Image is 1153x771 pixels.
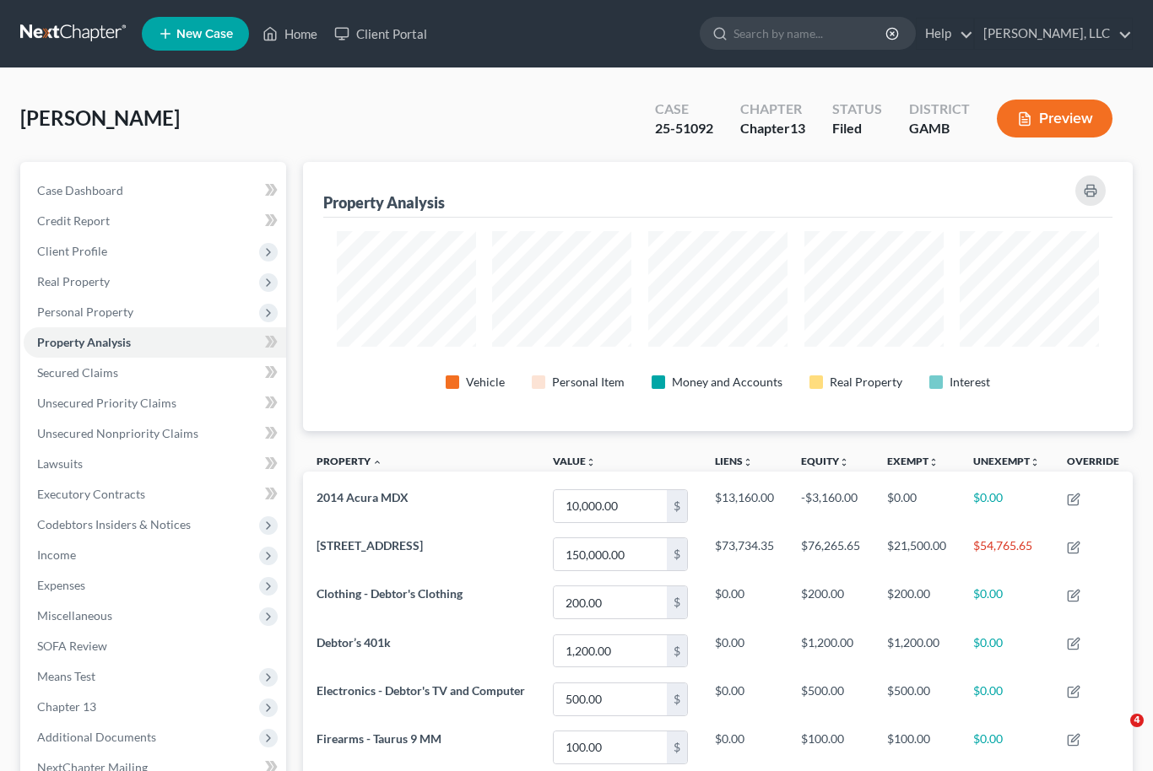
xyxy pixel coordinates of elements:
a: Case Dashboard [24,175,286,206]
td: $73,734.35 [701,531,788,579]
span: Clothing - Debtor's Clothing [317,586,463,601]
div: District [909,100,970,119]
span: Expenses [37,578,85,592]
span: 4 [1130,714,1144,727]
div: Status [832,100,882,119]
a: Lawsuits [24,449,286,479]
span: Firearms - Taurus 9 MM [317,731,441,746]
span: Codebtors Insiders & Notices [37,517,191,531]
span: Personal Property [37,305,133,319]
td: $1,200.00 [788,627,874,675]
span: [PERSON_NAME] [20,105,180,130]
input: 0.00 [554,731,667,763]
div: Vehicle [466,374,505,391]
span: Miscellaneous [37,608,112,623]
a: Home [254,19,326,49]
div: $ [667,731,687,763]
input: 0.00 [554,538,667,570]
a: Unsecured Nonpriority Claims [24,418,286,449]
td: $0.00 [960,482,1053,530]
td: $100.00 [874,723,960,771]
input: 0.00 [554,490,667,522]
span: Additional Documents [37,730,156,744]
span: Real Property [37,274,110,288]
td: $1,200.00 [874,627,960,675]
div: GAMB [909,119,970,138]
span: Income [37,547,76,562]
input: 0.00 [554,586,667,618]
div: $ [667,490,687,522]
i: unfold_more [743,457,753,467]
span: Secured Claims [37,365,118,380]
span: 2014 Acura MDX [317,490,409,504]
td: $21,500.00 [874,531,960,579]
td: $0.00 [701,675,788,723]
button: Preview [997,100,1112,137]
a: Help [917,19,973,49]
span: Lawsuits [37,456,83,471]
td: $0.00 [701,723,788,771]
div: Interest [950,374,990,391]
td: -$3,160.00 [788,482,874,530]
div: Case [655,100,713,119]
div: $ [667,586,687,618]
a: Property Analysis [24,327,286,358]
td: $0.00 [874,482,960,530]
div: $ [667,538,687,570]
i: unfold_more [839,457,849,467]
span: Unsecured Nonpriority Claims [37,426,198,440]
div: Property Analysis [323,192,445,213]
span: [STREET_ADDRESS] [317,538,423,553]
td: $0.00 [960,723,1053,771]
a: Exemptunfold_more [887,455,939,467]
td: $100.00 [788,723,874,771]
a: Client Portal [326,19,436,49]
div: Real Property [830,374,902,391]
a: Valueunfold_more [553,455,596,467]
i: unfold_more [1030,457,1040,467]
div: Personal Item [552,374,625,391]
input: 0.00 [554,635,667,667]
td: $0.00 [701,579,788,627]
a: Credit Report [24,206,286,236]
span: Case Dashboard [37,183,123,197]
span: New Case [176,28,233,40]
span: Property Analysis [37,335,131,349]
i: unfold_more [928,457,939,467]
span: Credit Report [37,213,110,228]
td: $200.00 [788,579,874,627]
span: Means Test [37,669,95,683]
span: 13 [790,120,805,136]
td: $0.00 [960,675,1053,723]
td: $500.00 [874,675,960,723]
td: $200.00 [874,579,960,627]
a: Executory Contracts [24,479,286,510]
span: Executory Contracts [37,487,145,501]
div: $ [667,635,687,667]
div: Chapter [740,100,805,119]
span: Client Profile [37,244,107,258]
span: Unsecured Priority Claims [37,396,176,410]
td: $0.00 [960,627,1053,675]
td: $76,265.65 [788,531,874,579]
a: Liensunfold_more [715,455,753,467]
td: $0.00 [701,627,788,675]
span: Debtor’s 401k [317,635,391,650]
th: Override [1053,445,1133,483]
a: Equityunfold_more [801,455,849,467]
input: 0.00 [554,683,667,715]
a: [PERSON_NAME], LLC [975,19,1132,49]
div: Filed [832,119,882,138]
div: 25-51092 [655,119,713,138]
td: $500.00 [788,675,874,723]
div: Chapter [740,119,805,138]
i: expand_less [372,457,382,467]
a: SOFA Review [24,631,286,661]
div: $ [667,683,687,715]
td: $0.00 [960,579,1053,627]
input: Search by name... [733,18,888,49]
span: Chapter 13 [37,699,96,714]
a: Property expand_less [317,455,382,467]
a: Unsecured Priority Claims [24,388,286,418]
td: $54,765.65 [960,531,1053,579]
